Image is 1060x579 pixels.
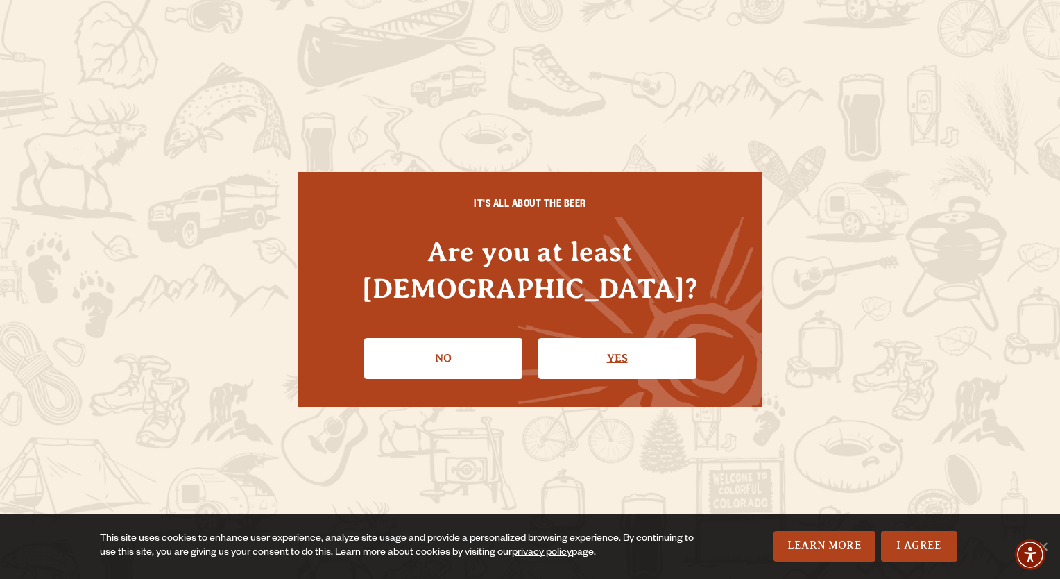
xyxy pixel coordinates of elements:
h4: Are you at least [DEMOGRAPHIC_DATA]? [325,233,735,307]
a: privacy policy [512,548,572,559]
a: No [364,338,522,378]
a: I Agree [881,531,957,562]
div: This site uses cookies to enhance user experience, analyze site usage and provide a personalized ... [100,532,694,560]
h6: IT'S ALL ABOUT THE BEER [325,200,735,212]
a: Learn More [773,531,875,562]
div: Accessibility Menu [1015,539,1045,570]
a: Confirm I'm 21 or older [538,338,696,378]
